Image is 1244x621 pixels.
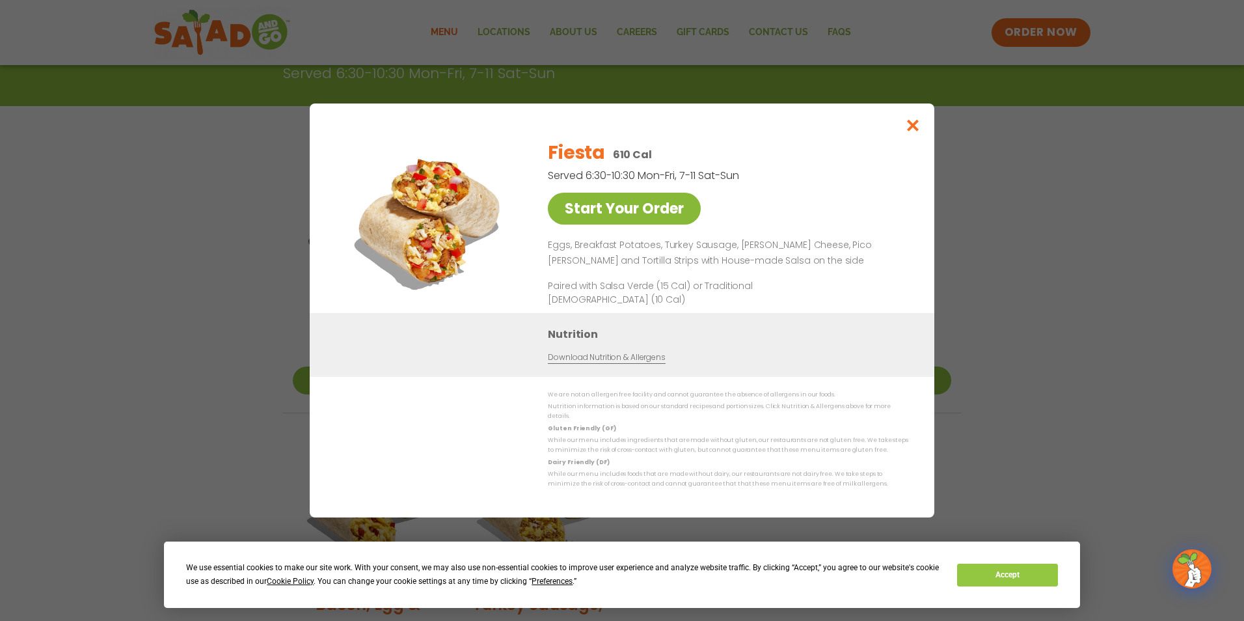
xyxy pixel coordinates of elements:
span: Cookie Policy [267,577,314,586]
img: wpChatIcon [1174,551,1210,587]
h3: Nutrition [548,326,915,342]
p: Nutrition information is based on our standard recipes and portion sizes. Click Nutrition & Aller... [548,402,908,422]
button: Accept [957,564,1057,586]
p: Served 6:30-10:30 Mon-Fri, 7-11 Sat-Sun [548,167,841,184]
p: While our menu includes ingredients that are made without gluten, our restaurants are not gluten ... [548,435,908,456]
span: Preferences [532,577,573,586]
p: Eggs, Breakfast Potatoes, Turkey Sausage, [PERSON_NAME] Cheese, Pico [PERSON_NAME] and Tortilla S... [548,238,903,269]
p: We are not an allergen free facility and cannot guarantee the absence of allergens in our foods. [548,390,908,400]
img: Featured product photo for Fiesta [339,130,521,312]
strong: Dairy Friendly (DF) [548,458,609,466]
div: We use essential cookies to make our site work. With your consent, we may also use non-essential ... [186,561,941,588]
button: Close modal [892,103,934,147]
p: While our menu includes foods that are made without dairy, our restaurants are not dairy free. We... [548,469,908,490]
p: Paired with Salsa Verde (15 Cal) or Traditional [DEMOGRAPHIC_DATA] (10 Cal) [548,279,789,307]
div: Cookie Consent Prompt [164,542,1080,608]
a: Start Your Order [548,193,701,225]
p: 610 Cal [613,146,652,163]
strong: Gluten Friendly (GF) [548,424,615,432]
h2: Fiesta [548,139,604,167]
a: Download Nutrition & Allergens [548,352,665,364]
